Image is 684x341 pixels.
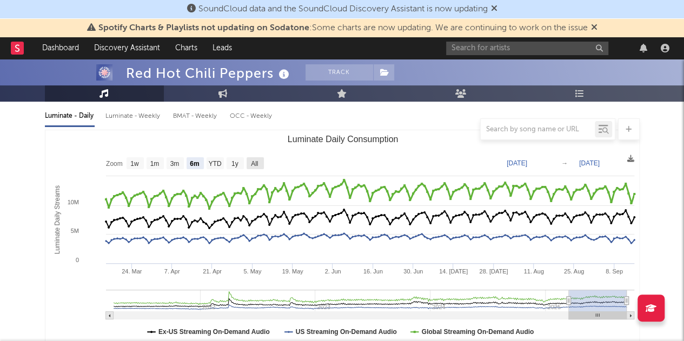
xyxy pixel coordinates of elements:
[231,160,238,168] text: 1y
[190,160,199,168] text: 6m
[122,268,142,275] text: 24. Mar
[481,125,595,134] input: Search by song name or URL
[45,107,95,125] div: Luminate - Daily
[324,268,341,275] text: 2. Jun
[605,268,622,275] text: 8. Sep
[479,268,508,275] text: 28. [DATE]
[507,159,527,167] text: [DATE]
[35,37,87,59] a: Dashboard
[126,64,292,82] div: Red Hot Chili Peppers
[421,328,534,336] text: Global Streaming On-Demand Audio
[363,268,382,275] text: 16. Jun
[282,268,303,275] text: 19. May
[53,185,61,254] text: Luminate Daily Streams
[205,37,240,59] a: Leads
[295,328,396,336] text: US Streaming On-Demand Audio
[230,107,273,125] div: OCC - Weekly
[243,268,262,275] text: 5. May
[491,5,497,14] span: Dismiss
[98,24,588,32] span: : Some charts are now updating. We are continuing to work on the issue
[87,37,168,59] a: Discovery Assistant
[306,64,373,81] button: Track
[98,24,309,32] span: Spotify Charts & Playlists not updating on Sodatone
[563,268,583,275] text: 25. Aug
[158,328,270,336] text: Ex-US Streaming On-Demand Audio
[203,268,222,275] text: 21. Apr
[70,228,78,234] text: 5M
[170,160,179,168] text: 3m
[75,257,78,263] text: 0
[106,160,123,168] text: Zoom
[439,268,467,275] text: 14. [DATE]
[446,42,608,55] input: Search for artists
[561,159,568,167] text: →
[130,160,139,168] text: 1w
[168,37,205,59] a: Charts
[403,268,423,275] text: 30. Jun
[67,199,78,205] text: 10M
[164,268,180,275] text: 7. Apr
[579,159,600,167] text: [DATE]
[150,160,159,168] text: 1m
[251,160,258,168] text: All
[591,24,597,32] span: Dismiss
[208,160,221,168] text: YTD
[173,107,219,125] div: BMAT - Weekly
[198,5,488,14] span: SoundCloud data and the SoundCloud Discovery Assistant is now updating
[105,107,162,125] div: Luminate - Weekly
[523,268,543,275] text: 11. Aug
